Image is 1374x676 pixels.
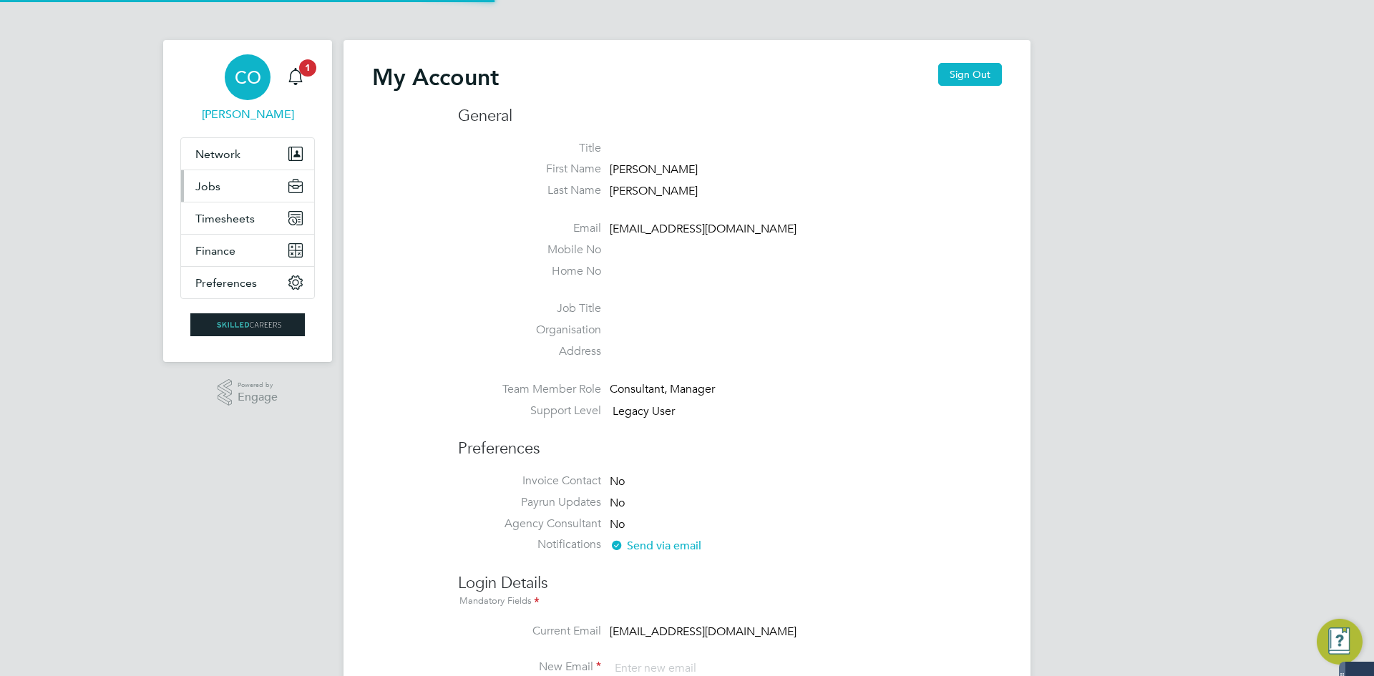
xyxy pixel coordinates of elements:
[458,474,601,489] label: Invoice Contact
[458,264,601,279] label: Home No
[218,379,278,406] a: Powered byEngage
[610,163,698,177] span: [PERSON_NAME]
[458,660,601,675] label: New Email
[190,313,305,336] img: skilledcareers-logo-retina.png
[458,537,601,552] label: Notifications
[610,624,796,639] span: [EMAIL_ADDRESS][DOMAIN_NAME]
[458,243,601,258] label: Mobile No
[195,212,255,225] span: Timesheets
[610,382,746,397] div: Consultant, Manager
[181,235,314,266] button: Finance
[180,54,315,123] a: CO[PERSON_NAME]
[458,221,601,236] label: Email
[1317,619,1363,665] button: Engage Resource Center
[238,379,278,391] span: Powered by
[458,301,601,316] label: Job Title
[195,244,235,258] span: Finance
[181,267,314,298] button: Preferences
[181,202,314,234] button: Timesheets
[458,424,1002,459] h3: Preferences
[610,474,625,489] span: No
[180,313,315,336] a: Go to home page
[610,517,625,532] span: No
[180,106,315,123] span: Ciara O'Connell
[281,54,310,100] a: 1
[458,323,601,338] label: Organisation
[458,594,1002,609] div: Mandatory Fields
[938,63,1002,86] button: Sign Out
[458,183,601,198] label: Last Name
[458,495,601,510] label: Payrun Updates
[458,106,1002,127] h3: General
[181,170,314,202] button: Jobs
[610,539,701,553] span: Send via email
[458,382,601,397] label: Team Member Role
[195,276,257,290] span: Preferences
[458,403,601,418] label: Support Level
[458,624,601,639] label: Current Email
[299,59,316,77] span: 1
[458,344,601,359] label: Address
[163,40,332,362] nav: Main navigation
[610,222,796,236] span: [EMAIL_ADDRESS][DOMAIN_NAME]
[238,391,278,403] span: Engage
[235,68,261,87] span: CO
[195,180,220,193] span: Jobs
[458,141,601,156] label: Title
[610,184,698,198] span: [PERSON_NAME]
[458,516,601,532] label: Agency Consultant
[372,63,499,92] h2: My Account
[458,162,601,177] label: First Name
[610,496,625,510] span: No
[181,138,314,170] button: Network
[613,404,675,418] span: Legacy User
[458,559,1002,609] h3: Login Details
[195,147,240,161] span: Network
